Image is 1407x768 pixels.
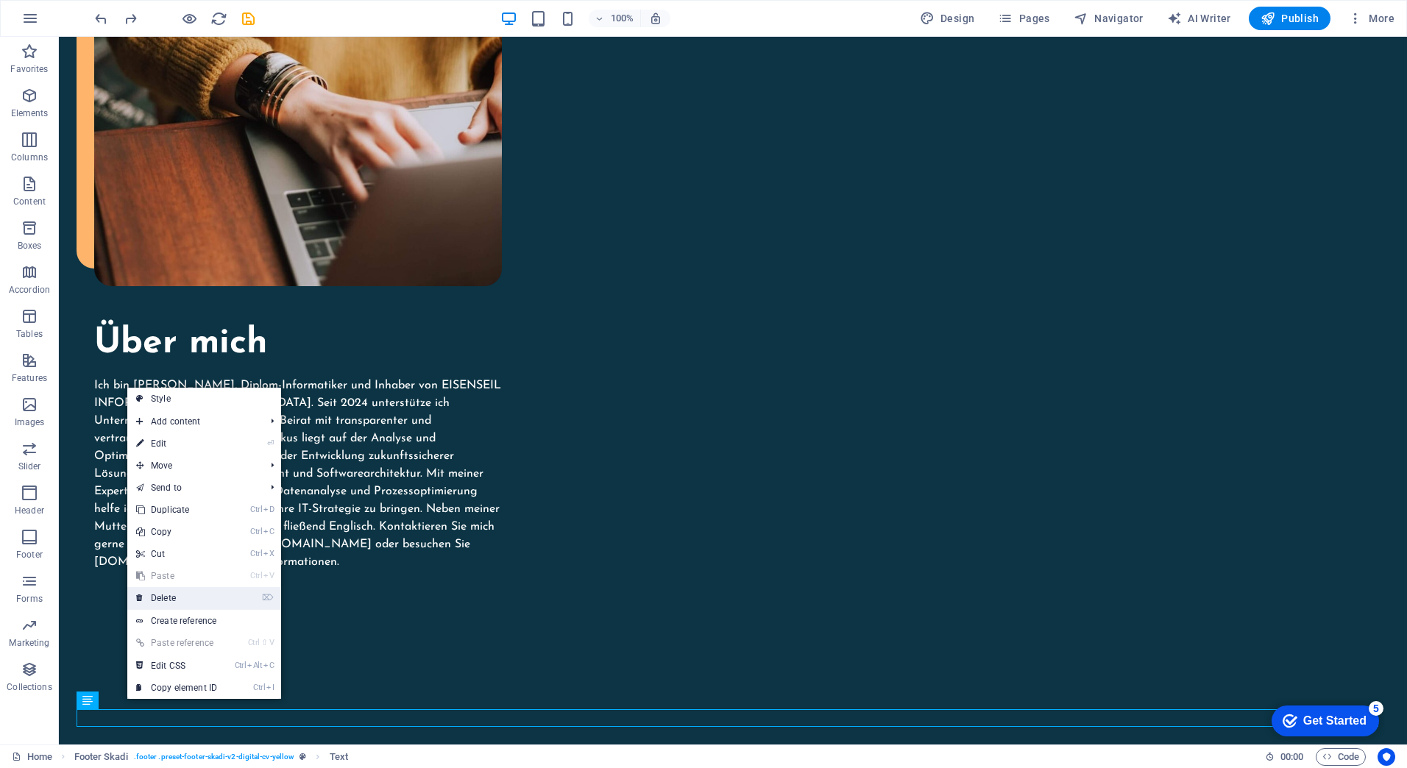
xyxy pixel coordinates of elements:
span: Click to select. Double-click to edit [330,748,348,766]
a: CtrlVPaste [127,565,226,587]
i: This element is a customizable preset [300,753,306,761]
i: X [263,549,274,558]
i: C [263,661,274,670]
button: AI Writer [1161,7,1237,30]
a: Create reference [127,610,281,632]
p: Marketing [9,637,49,649]
span: Code [1322,748,1359,766]
button: Code [1316,748,1366,766]
p: Forms [16,593,43,605]
i: Alt [247,661,262,670]
h6: 100% [611,10,634,27]
i: Ctrl [250,549,262,558]
p: Boxes [18,240,42,252]
i: Ctrl [250,527,262,536]
i: V [263,571,274,580]
a: Ctrl⇧VPaste reference [127,632,226,654]
i: D [263,505,274,514]
span: 00 00 [1280,748,1303,766]
i: On resize automatically adjust zoom level to fit chosen device. [649,12,662,25]
button: Design [914,7,981,30]
nav: breadcrumb [74,748,348,766]
p: Features [12,372,47,384]
button: Pages [992,7,1055,30]
button: redo [121,10,139,27]
i: V [269,638,274,647]
a: CtrlICopy element ID [127,677,226,699]
button: 100% [589,10,641,27]
i: Ctrl [250,571,262,580]
p: Slider [18,461,41,472]
button: Navigator [1068,7,1149,30]
i: ⇧ [261,638,268,647]
i: Undo: Change text (Ctrl+Z) [93,10,110,27]
div: Get Started [43,16,107,29]
i: Ctrl [248,638,260,647]
p: Collections [7,681,52,693]
p: Columns [11,152,48,163]
a: CtrlCCopy [127,521,226,543]
button: Click here to leave preview mode and continue editing [180,10,198,27]
p: Header [15,505,44,516]
span: Add content [127,410,259,433]
span: More [1348,11,1394,26]
span: . footer .preset-footer-skadi-v2-digital-cv-yellow [134,748,294,766]
i: ⌦ [262,593,274,602]
span: Publish [1261,11,1319,26]
p: Accordion [9,284,50,296]
span: Move [127,455,259,477]
i: Ctrl [235,661,247,670]
a: Send to [127,477,259,499]
div: 5 [109,3,124,18]
a: Style [127,388,281,410]
button: reload [210,10,227,27]
a: CtrlDDuplicate [127,499,226,521]
p: Content [13,196,46,207]
i: C [263,527,274,536]
a: CtrlXCut [127,543,226,565]
button: More [1342,7,1400,30]
span: AI Writer [1167,11,1231,26]
button: save [239,10,257,27]
button: Usercentrics [1378,748,1395,766]
span: Navigator [1074,11,1144,26]
p: Elements [11,107,49,119]
div: Design (Ctrl+Alt+Y) [914,7,981,30]
i: Ctrl [253,683,265,692]
i: ⏎ [267,438,274,448]
h6: Session time [1265,748,1304,766]
p: Images [15,416,45,428]
p: Tables [16,328,43,340]
i: Save (Ctrl+S) [240,10,257,27]
span: Design [920,11,975,26]
a: ⏎Edit [127,433,226,455]
button: Publish [1249,7,1330,30]
i: I [266,683,274,692]
p: Favorites [10,63,48,75]
span: Click to select. Double-click to edit [74,748,128,766]
span: Pages [998,11,1049,26]
p: Footer [16,549,43,561]
a: Click to cancel selection. Double-click to open Pages [12,748,52,766]
a: CtrlAltCEdit CSS [127,655,226,677]
i: Ctrl [250,505,262,514]
span: : [1291,751,1293,762]
div: Get Started 5 items remaining, 0% complete [12,7,119,38]
i: Redo: Delete elements (Ctrl+Y, ⌘+Y) [122,10,139,27]
button: undo [92,10,110,27]
i: Reload page [210,10,227,27]
a: ⌦Delete [127,587,226,609]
